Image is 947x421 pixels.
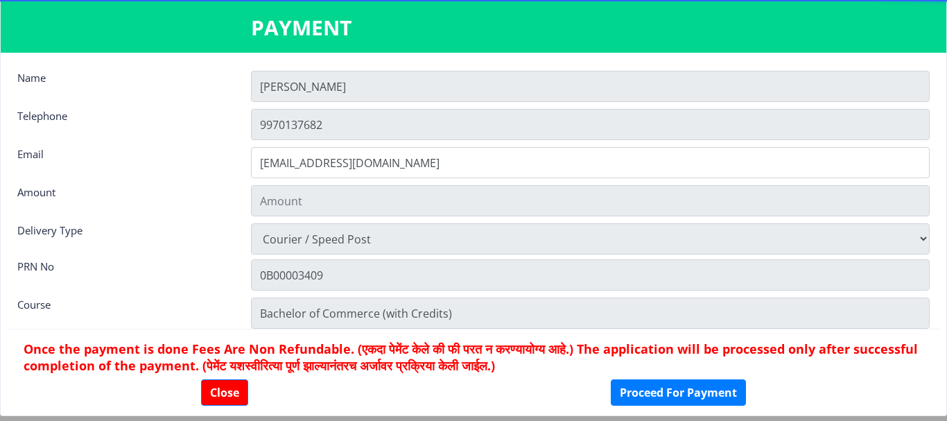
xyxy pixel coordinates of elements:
div: Name [7,71,241,98]
input: Name [251,71,930,102]
input: Zipcode [251,259,930,291]
div: Email [7,147,241,175]
h3: PAYMENT [251,14,697,42]
div: PRN No [7,259,241,287]
button: Proceed For Payment [611,379,746,406]
button: Close [201,379,248,406]
input: Amount [251,185,930,216]
div: Telephone [7,109,241,137]
div: Delivery Type [7,223,241,251]
div: Amount [7,185,241,213]
div: Course [7,298,241,325]
h6: Once the payment is done Fees Are Non Refundable. (एकदा पेमेंट केले की फी परत न करण्यायोग्य आहे.)... [24,341,923,374]
input: Telephone [251,109,930,140]
input: Zipcode [251,298,930,329]
input: Email [251,147,930,178]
